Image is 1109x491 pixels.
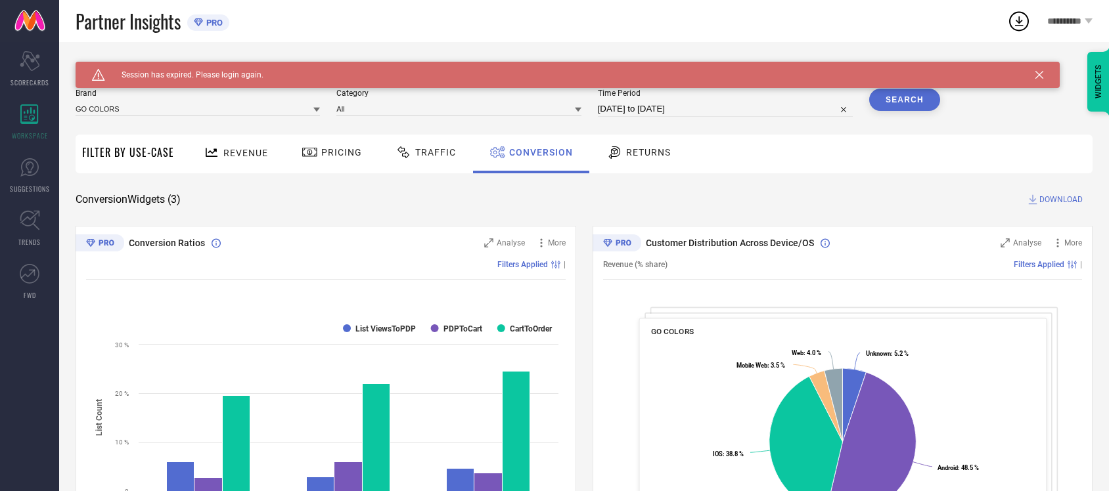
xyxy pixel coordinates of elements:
[712,450,722,458] tspan: IOS
[115,390,129,397] text: 20 %
[1007,9,1031,33] div: Open download list
[938,464,958,471] tspan: Android
[10,184,50,194] span: SUGGESTIONS
[509,147,573,158] span: Conversion
[791,349,803,356] tspan: Web
[11,77,49,87] span: SCORECARDS
[564,260,566,269] span: |
[415,147,456,158] span: Traffic
[76,8,181,35] span: Partner Insights
[76,193,181,206] span: Conversion Widgets ( 3 )
[76,62,167,72] span: SYSTEM WORKSPACE
[203,18,223,28] span: PRO
[865,350,908,357] text: : 5.2 %
[24,290,36,300] span: FWD
[1001,238,1010,247] svg: Zoom
[938,464,979,471] text: : 48.5 %
[497,238,525,247] span: Analyse
[18,237,41,247] span: TRENDS
[355,324,416,333] text: List ViewsToPDP
[548,238,566,247] span: More
[443,324,482,333] text: PDPToCart
[626,147,671,158] span: Returns
[223,148,268,158] span: Revenue
[865,350,890,357] tspan: Unknown
[115,438,129,446] text: 10 %
[129,238,205,248] span: Conversion Ratios
[1039,193,1083,206] span: DOWNLOAD
[95,399,104,436] tspan: List Count
[598,101,853,117] input: Select time period
[603,260,668,269] span: Revenue (% share)
[646,238,814,248] span: Customer Distribution Across Device/OS
[869,89,940,111] button: Search
[82,144,174,160] span: Filter By Use-Case
[791,349,821,356] text: : 4.0 %
[115,341,129,349] text: 30 %
[1064,238,1082,247] span: More
[712,450,743,458] text: : 38.8 %
[484,238,493,247] svg: Zoom
[497,260,548,269] span: Filters Applied
[510,324,553,333] text: CartToOrder
[1080,260,1082,269] span: |
[321,147,362,158] span: Pricing
[1014,260,1064,269] span: Filters Applied
[12,131,48,140] span: WORKSPACE
[76,234,124,254] div: Premium
[105,70,263,79] span: Session has expired. Please login again.
[736,362,767,369] tspan: Mobile Web
[336,89,581,98] span: Category
[736,362,785,369] text: : 3.5 %
[1013,238,1041,247] span: Analyse
[650,327,693,336] span: GO COLORS
[76,89,320,98] span: Brand
[593,234,641,254] div: Premium
[598,89,853,98] span: Time Period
